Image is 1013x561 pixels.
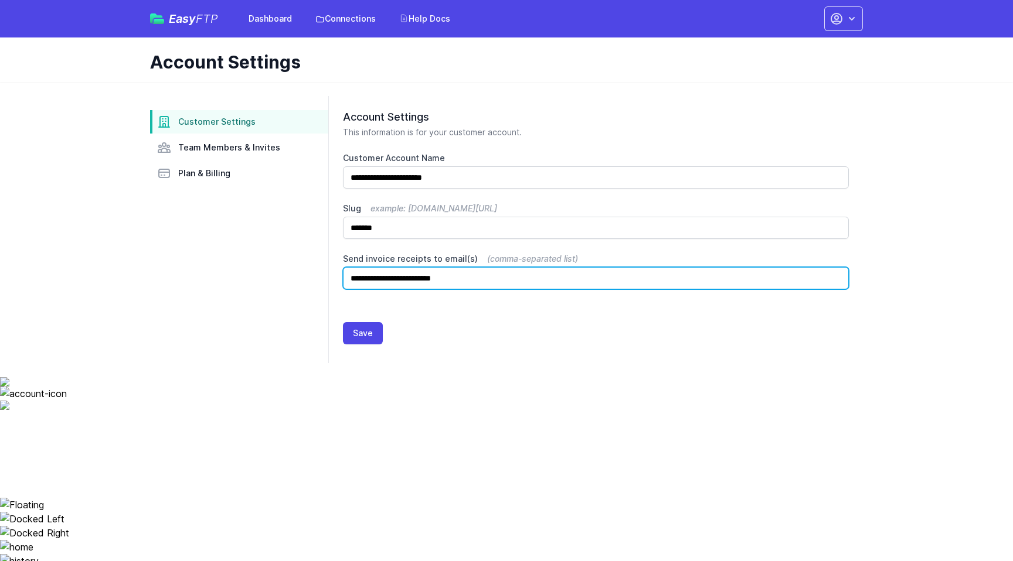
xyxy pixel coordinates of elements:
span: FTP [196,12,218,26]
img: easyftp_logo.png [150,13,164,24]
p: This information is for your customer account. [343,126,849,138]
span: Plan & Billing [178,167,230,179]
a: Dashboard [242,8,299,29]
button: Save [343,322,383,344]
h1: Account Settings [150,52,854,73]
a: EasyFTP [150,13,218,25]
a: Help Docs [392,8,457,29]
span: example: [DOMAIN_NAME][URL] [370,203,497,213]
span: Easy [169,13,218,25]
iframe: Drift Widget Chat Controller [954,502,999,547]
label: Send invoice receipts to email(s) [343,253,849,265]
span: (comma-separated list) [487,254,578,264]
h2: Account Settings [343,110,849,124]
span: Customer Settings [178,116,256,128]
a: Customer Settings [150,110,328,134]
label: Slug [343,203,849,214]
a: Plan & Billing [150,162,328,185]
a: Connections [308,8,383,29]
span: Team Members & Invites [178,142,280,153]
a: Team Members & Invites [150,136,328,159]
label: Customer Account Name [343,152,849,164]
